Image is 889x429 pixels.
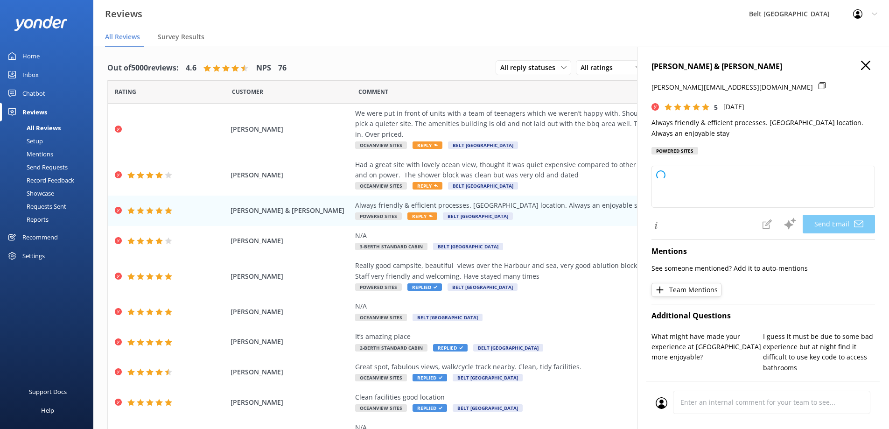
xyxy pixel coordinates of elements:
span: Date [232,87,263,96]
span: Question [358,87,388,96]
span: [PERSON_NAME] [231,367,351,377]
span: Reply [413,141,442,149]
p: What might have made your experience at [GEOGRAPHIC_DATA] more enjoyable? [651,331,763,363]
span: Oceanview Sites [355,182,407,190]
button: Close [861,61,870,71]
div: Powered Sites [651,147,698,155]
h4: Additional Questions [651,310,875,322]
h3: Reviews [105,7,142,21]
div: Recommend [22,228,58,246]
div: All Reviews [6,121,61,134]
img: user_profile.svg [656,397,667,409]
div: Great spot, fabulous views, walk/cycle track nearby. Clean, tidy facilities. [355,362,780,372]
span: [PERSON_NAME] [231,397,351,408]
span: Belt [GEOGRAPHIC_DATA] [453,374,523,381]
div: Help [41,401,54,420]
div: N/A [355,301,780,311]
p: [PERSON_NAME][EMAIL_ADDRESS][DOMAIN_NAME] [651,82,813,92]
span: [PERSON_NAME] [231,236,351,246]
div: Had a great site with lovely ocean view, thought it was quiet expensive compared to other camps w... [355,160,780,181]
h4: Out of 5000 reviews: [107,62,179,74]
a: Send Requests [6,161,93,174]
h4: [PERSON_NAME] & [PERSON_NAME] [651,61,875,73]
span: [PERSON_NAME] [231,337,351,347]
span: [PERSON_NAME] [231,271,351,281]
span: Replied [407,283,442,291]
span: Powered Sites [355,212,402,220]
div: N/A [355,231,780,241]
div: Setup [6,134,43,148]
span: Oceanview Sites [355,141,407,149]
div: Mentions [6,148,53,161]
span: Reply [407,212,437,220]
div: It’s amazing place [355,331,780,342]
span: Belt [GEOGRAPHIC_DATA] [448,182,518,190]
a: Reports [6,213,93,226]
div: Record Feedback [6,174,74,187]
a: All Reviews [6,121,93,134]
span: All reply statuses [500,63,561,73]
div: Requests Sent [6,200,66,213]
p: See someone mentioned? Add it to auto-mentions [651,263,875,274]
span: Belt [GEOGRAPHIC_DATA] [453,404,523,412]
span: Belt [GEOGRAPHIC_DATA] [433,243,503,250]
a: Record Feedback [6,174,93,187]
span: Powered Sites [355,283,402,291]
span: Belt [GEOGRAPHIC_DATA] [413,314,483,321]
span: 2-Berth Standard Cabin [355,344,427,352]
span: Date [115,87,136,96]
div: Really good campsite, beautiful views over the Harbour and sea, very good ablution blocks, nice a... [355,260,780,281]
span: Belt [GEOGRAPHIC_DATA] [448,283,518,291]
span: Oceanview Sites [355,374,407,381]
span: All Reviews [105,32,140,42]
div: Send Requests [6,161,68,174]
span: Replied [413,404,447,412]
span: Oceanview Sites [355,314,407,321]
a: Showcase [6,187,93,200]
div: Reports [6,213,49,226]
div: Inbox [22,65,39,84]
span: Belt [GEOGRAPHIC_DATA] [443,212,513,220]
span: [PERSON_NAME] [231,307,351,317]
span: Belt [GEOGRAPHIC_DATA] [473,344,543,352]
div: Support Docs [29,382,67,401]
a: Setup [6,134,93,148]
img: yonder-white-logo.png [14,16,68,31]
span: Oceanview Sites [355,404,407,412]
span: Reply [413,182,442,190]
p: Always friendly & efficient processes. [GEOGRAPHIC_DATA] location. Always an enjoyable stay [651,118,875,139]
div: Showcase [6,187,54,200]
span: [PERSON_NAME] [231,170,351,180]
span: Replied [413,374,447,381]
h4: Mentions [651,246,875,258]
span: 5 [714,103,718,112]
h4: NPS [256,62,271,74]
span: Replied [433,344,468,352]
span: [PERSON_NAME] & [PERSON_NAME] [231,205,351,216]
div: Chatbot [22,84,45,103]
span: 3-Berth Standard Cabin [355,243,427,250]
div: Home [22,47,40,65]
p: [DATE] [723,102,744,112]
div: Always friendly & efficient processes. [GEOGRAPHIC_DATA] location. Always an enjoyable stay [355,200,780,211]
span: [PERSON_NAME] [231,124,351,134]
div: Reviews [22,103,47,121]
button: Team Mentions [651,283,721,297]
h4: 76 [278,62,287,74]
h4: 4.6 [186,62,196,74]
span: All ratings [581,63,618,73]
span: Belt [GEOGRAPHIC_DATA] [448,141,518,149]
div: We were put in front of units with a team of teenagers which we weren’t happy with. Should have b... [355,108,780,140]
a: Mentions [6,148,93,161]
div: Clean facilities good location [355,392,780,402]
span: Survey Results [158,32,204,42]
a: Requests Sent [6,200,93,213]
p: I guess it must be due to some bad experience but at night find it difficult to use key code to a... [763,331,875,373]
div: Settings [22,246,45,265]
